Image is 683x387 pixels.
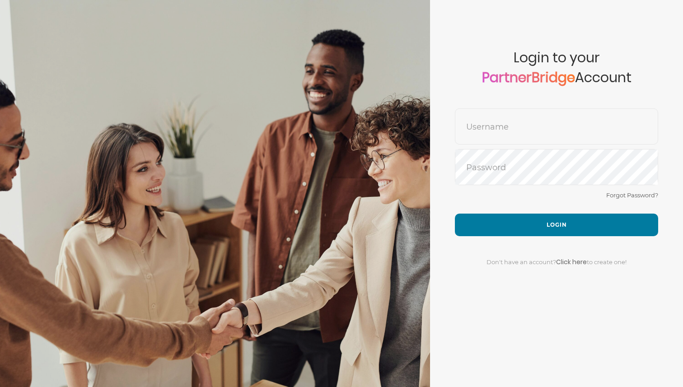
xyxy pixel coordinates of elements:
[487,258,627,266] span: Don't have an account? to create one!
[482,68,575,87] a: PartnerBridge
[455,50,658,108] span: Login to your Account
[556,257,587,266] a: Click here
[606,191,658,199] a: Forgot Password?
[455,214,658,236] button: Login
